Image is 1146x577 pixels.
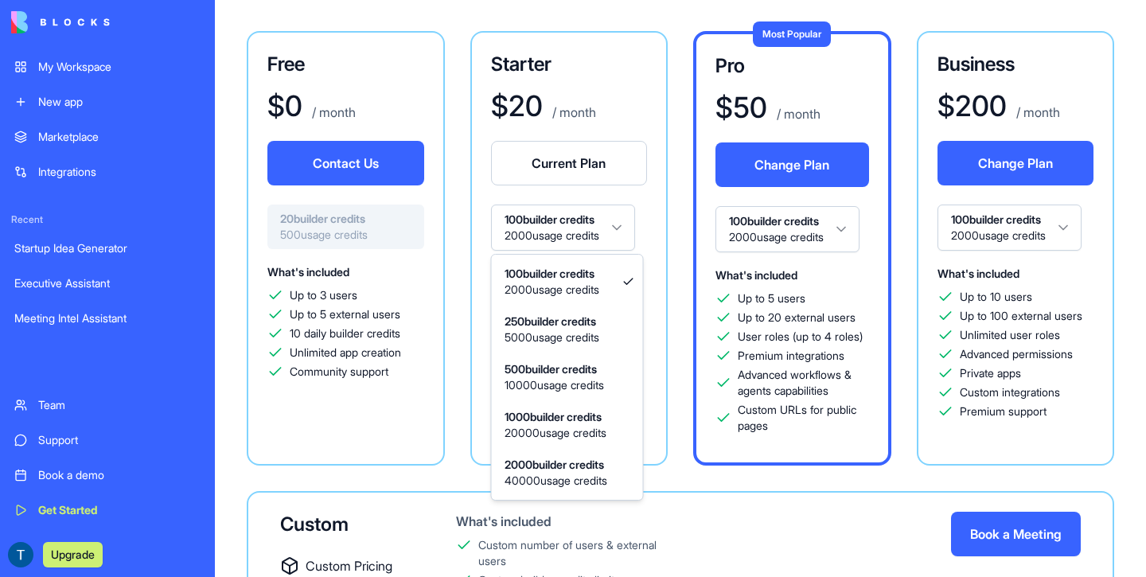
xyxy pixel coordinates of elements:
[505,282,599,298] span: 2000 usage credits
[14,275,201,291] div: Executive Assistant
[505,409,606,425] span: 1000 builder credits
[5,213,210,226] span: Recent
[505,314,599,329] span: 250 builder credits
[14,240,201,256] div: Startup Idea Generator
[505,473,607,489] span: 40000 usage credits
[505,457,607,473] span: 2000 builder credits
[505,361,604,377] span: 500 builder credits
[505,266,599,282] span: 100 builder credits
[14,310,201,326] div: Meeting Intel Assistant
[505,425,606,441] span: 20000 usage credits
[505,377,604,393] span: 10000 usage credits
[505,329,599,345] span: 5000 usage credits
